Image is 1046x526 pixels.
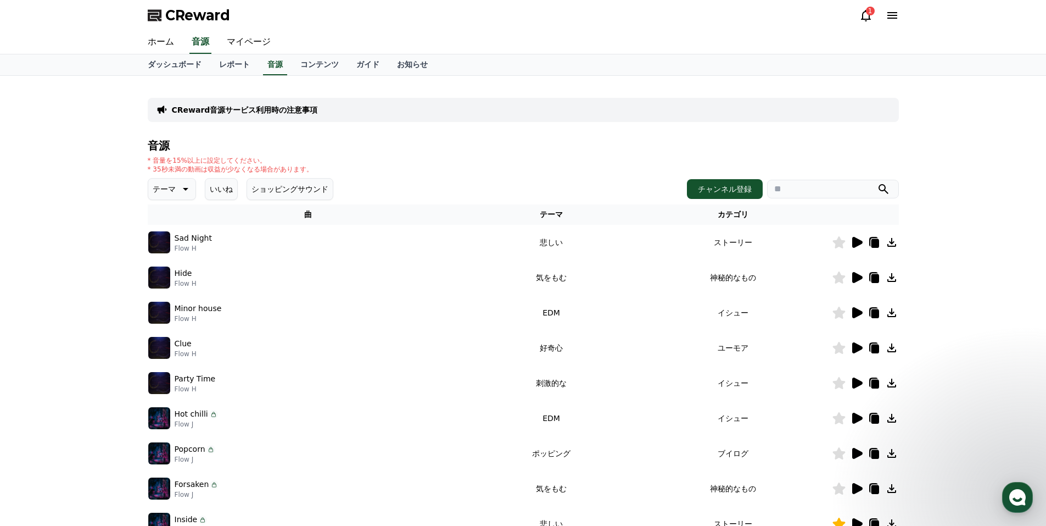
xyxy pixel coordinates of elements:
[687,179,763,199] button: チャンネル登録
[165,7,230,24] span: CReward
[388,54,437,75] a: お知らせ
[468,204,634,225] th: テーマ
[634,260,832,295] td: 神秘的なもの
[148,140,899,152] h4: 音源
[468,330,634,366] td: 好奇心
[148,407,170,429] img: music
[348,54,388,75] a: ガイド
[148,337,170,359] img: music
[148,267,170,289] img: music
[175,514,198,525] p: Inside
[148,231,170,253] img: music
[175,490,219,499] p: Flow J
[175,420,218,429] p: Flow J
[210,54,259,75] a: レポート
[468,295,634,330] td: EDM
[175,303,222,314] p: Minor house
[866,7,875,15] div: 1
[634,225,832,260] td: ストーリー
[175,408,208,420] p: Hot chilli
[468,471,634,506] td: 気をもむ
[634,330,832,366] td: ユーモア
[634,471,832,506] td: 神秘的なもの
[292,54,348,75] a: コンテンツ
[175,338,192,350] p: Clue
[468,436,634,471] td: ポッピング
[859,9,872,22] a: 1
[175,385,216,394] p: Flow H
[139,31,183,54] a: ホーム
[247,178,333,200] button: ショッピングサウンド
[175,479,209,490] p: Forsaken
[175,244,212,253] p: Flow H
[634,436,832,471] td: ブイログ
[175,268,192,279] p: Hide
[175,444,205,455] p: Popcorn
[175,373,216,385] p: Party Time
[175,350,197,358] p: Flow H
[172,104,318,115] a: CReward音源サービス利用時の注意事項
[148,442,170,464] img: music
[175,232,212,244] p: Sad Night
[189,31,211,54] a: 音源
[205,178,238,200] button: いいね
[634,366,832,401] td: イシュー
[263,54,287,75] a: 音源
[175,314,222,323] p: Flow H
[139,54,210,75] a: ダッシュボード
[148,7,230,24] a: CReward
[175,279,197,288] p: Flow H
[148,178,196,200] button: テーマ
[218,31,279,54] a: マイページ
[148,372,170,394] img: music
[634,204,832,225] th: カテゴリ
[468,225,634,260] td: 悲しい
[148,165,313,174] p: * 35秒未満の動画は収益が少なくなる場合があります。
[468,366,634,401] td: 刺激的な
[175,455,215,464] p: Flow J
[634,295,832,330] td: イシュー
[468,260,634,295] td: 気をもむ
[153,181,176,197] p: テーマ
[148,302,170,324] img: music
[634,401,832,436] td: イシュー
[148,204,469,225] th: 曲
[148,156,313,165] p: * 音量を15%以上に設定してください。
[468,401,634,436] td: EDM
[148,478,170,500] img: music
